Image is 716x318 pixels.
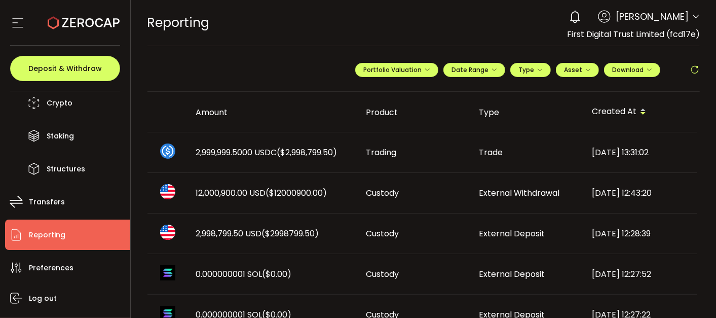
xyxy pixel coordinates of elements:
[584,268,697,280] div: [DATE] 12:27:52
[147,14,210,31] span: Reporting
[518,65,543,74] span: Type
[366,147,397,158] span: Trading
[612,65,652,74] span: Download
[584,147,697,158] div: [DATE] 13:31:02
[47,129,74,144] span: Staking
[665,269,716,318] iframe: Chat Widget
[366,187,399,199] span: Custody
[451,65,497,74] span: Date Range
[355,63,438,77] button: Portfolio Valuation
[47,96,72,111] span: Crypto
[29,228,65,242] span: Reporting
[363,65,430,74] span: Portfolio Valuation
[479,187,560,199] span: External Withdrawal
[358,107,471,118] div: Product
[29,291,57,306] span: Log out
[277,147,337,158] span: ($2,998,799.50)
[510,63,551,77] button: Type
[616,10,689,23] span: [PERSON_NAME]
[556,63,599,77] button: Asset
[479,268,545,280] span: External Deposit
[10,56,120,81] button: Deposit & Withdraw
[160,144,175,159] img: usdc_portfolio.svg
[196,228,319,239] span: 2,998,799.50 USD
[160,225,175,240] img: usd_portfolio.svg
[479,228,545,239] span: External Deposit
[443,63,505,77] button: Date Range
[584,103,697,121] div: Created At
[47,162,85,176] span: Structures
[196,187,327,199] span: 12,000,900.00 USD
[584,228,697,239] div: [DATE] 12:28:39
[366,228,399,239] span: Custody
[479,147,503,158] span: Trade
[567,28,700,40] span: First Digital Trust Limited (fcd17e)
[262,228,319,239] span: ($2998799.50)
[266,187,327,199] span: ($12000900.00)
[196,268,292,280] span: 0.000000001 SOL
[29,261,73,275] span: Preferences
[29,195,65,209] span: Transfers
[28,65,102,72] span: Deposit & Withdraw
[160,265,175,280] img: sol_portfolio.png
[604,63,660,77] button: Download
[196,147,337,158] span: 2,999,999.5000 USDC
[584,187,697,199] div: [DATE] 12:43:20
[471,107,584,118] div: Type
[366,268,399,280] span: Custody
[262,268,292,280] span: ($0.00)
[188,107,358,118] div: Amount
[160,184,175,199] img: usd_portfolio.svg
[564,65,582,74] span: Asset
